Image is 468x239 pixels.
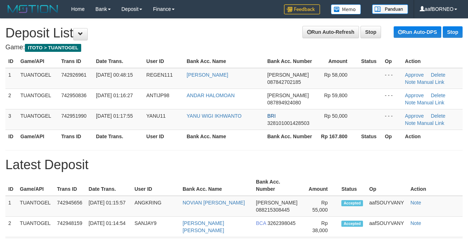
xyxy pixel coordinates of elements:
th: Game/API [18,130,58,143]
td: 2 [5,89,18,109]
th: ID [5,130,18,143]
span: Rp 58,000 [324,72,347,78]
span: [PERSON_NAME] [267,72,309,78]
h4: Game: [5,44,463,51]
a: YANU WIGI IKHWANTO [187,113,241,119]
th: User ID [132,175,180,196]
span: ANTIJP98 [146,93,170,98]
th: Bank Acc. Number [264,130,318,143]
a: Manual Link [417,79,445,85]
span: [DATE] 01:16:27 [96,93,133,98]
h1: Latest Deposit [5,158,463,172]
td: 742945656 [54,196,86,217]
a: Approve [405,93,424,98]
a: Note [405,100,416,105]
th: User ID [144,130,184,143]
span: REGEN111 [146,72,173,78]
th: Trans ID [54,175,86,196]
a: Stop [360,26,381,38]
td: 742948159 [54,217,86,237]
th: Game/API [18,55,58,68]
span: 088215308445 [256,207,289,213]
a: Delete [431,72,445,78]
a: Note [405,120,416,126]
span: 742951990 [61,113,87,119]
th: ID [5,175,17,196]
span: BRI [267,113,276,119]
a: Run Auto-Refresh [302,26,359,38]
th: Date Trans. [93,130,144,143]
span: YANU11 [146,113,166,119]
a: NOVIAN [PERSON_NAME] [183,200,245,206]
a: Note [410,220,421,226]
span: Accepted [341,221,363,227]
th: Amount [318,55,358,68]
td: TUANTOGEL [17,196,54,217]
th: ID [5,55,18,68]
th: Op [382,130,402,143]
a: Approve [405,113,424,119]
td: [DATE] 01:15:57 [86,196,132,217]
h1: Deposit List [5,26,463,40]
th: Bank Acc. Number [264,55,318,68]
td: 3 [5,109,18,130]
span: 087842702185 [267,79,301,85]
th: Bank Acc. Number [253,175,302,196]
span: 087894924080 [267,100,301,105]
th: Status [358,130,382,143]
th: Action [402,130,463,143]
th: Trans ID [58,55,93,68]
img: Feedback.jpg [284,4,320,14]
span: Accepted [341,200,363,206]
a: Delete [431,113,445,119]
th: Action [407,175,463,196]
a: Approve [405,72,424,78]
a: Manual Link [417,100,445,105]
span: Rp 50,000 [324,113,347,119]
td: - - - [382,109,402,130]
span: ITOTO > TUANTOGEL [25,44,81,52]
th: Bank Acc. Name [180,175,253,196]
td: TUANTOGEL [17,217,54,237]
a: [PERSON_NAME] [PERSON_NAME] [183,220,224,233]
span: [PERSON_NAME] [267,93,309,98]
td: [DATE] 01:14:54 [86,217,132,237]
th: Date Trans. [86,175,132,196]
td: Rp 38,000 [302,217,338,237]
span: 742950836 [61,93,87,98]
a: Delete [431,93,445,98]
th: User ID [144,55,184,68]
a: Manual Link [417,120,445,126]
td: 2 [5,217,17,237]
a: ANDAR HALOMOAN [187,93,235,98]
th: Op [382,55,402,68]
span: [DATE] 01:17:55 [96,113,133,119]
th: Rp 167.800 [318,130,358,143]
a: Run Auto-DPS [394,26,441,38]
th: Amount [302,175,338,196]
th: Game/API [17,175,54,196]
td: 1 [5,196,17,217]
a: Stop [443,26,463,38]
th: Bank Acc. Name [184,130,264,143]
td: TUANTOGEL [18,109,58,130]
span: BCA [256,220,266,226]
td: Rp 55,000 [302,196,338,217]
td: - - - [382,68,402,89]
a: [PERSON_NAME] [187,72,228,78]
span: 328101001428503 [267,120,310,126]
a: Note [410,200,421,206]
td: aafSOUYVANY [366,196,407,217]
span: 3262398045 [267,220,296,226]
img: Button%20Memo.svg [331,4,361,14]
th: Bank Acc. Name [184,55,264,68]
th: Action [402,55,463,68]
th: Status [358,55,382,68]
th: Status [338,175,366,196]
span: Rp 59,800 [324,93,347,98]
span: 742926961 [61,72,87,78]
span: [DATE] 00:48:15 [96,72,133,78]
td: TUANTOGEL [18,68,58,89]
th: Trans ID [58,130,93,143]
td: aafSOUYVANY [366,217,407,237]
